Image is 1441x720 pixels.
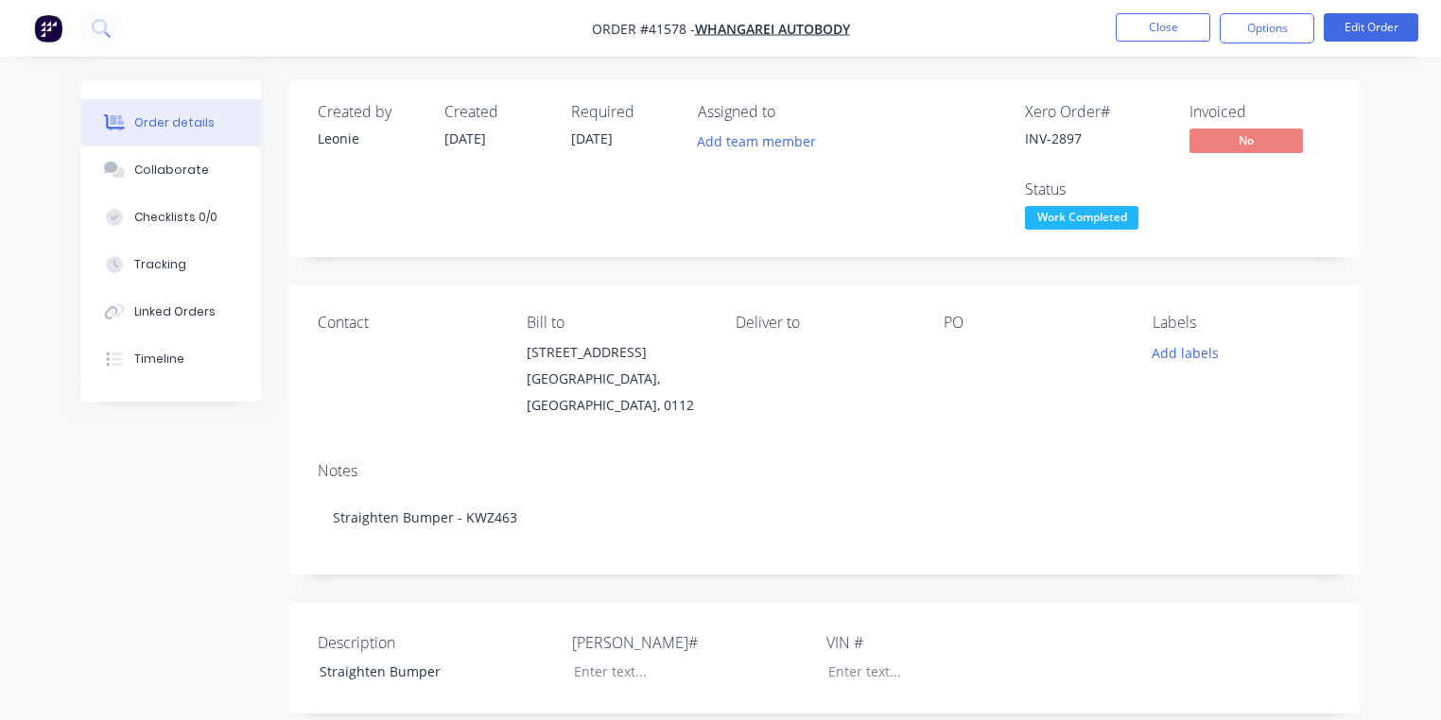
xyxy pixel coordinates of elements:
div: [STREET_ADDRESS] [527,339,705,366]
span: [DATE] [444,129,486,147]
button: Checklists 0/0 [81,194,261,241]
span: No [1189,129,1303,152]
button: Close [1116,13,1210,42]
div: Invoiced [1189,103,1331,121]
button: Timeline [81,335,261,383]
label: VIN # [826,631,1063,654]
img: Factory [34,14,62,43]
div: Status [1025,180,1167,198]
button: Collaborate [81,146,261,194]
div: Xero Order # [1025,103,1167,121]
div: Assigned to [698,103,887,121]
div: [STREET_ADDRESS][GEOGRAPHIC_DATA], [GEOGRAPHIC_DATA], 0112 [527,339,705,419]
div: INV-2897 [1025,129,1167,148]
button: Add team member [687,129,826,154]
div: Straighten Bumper [304,658,541,685]
div: Checklists 0/0 [134,209,217,226]
div: PO [944,314,1122,332]
div: Labels [1153,314,1331,332]
div: Contact [318,314,496,332]
div: Collaborate [134,162,209,179]
div: Created [444,103,548,121]
div: [GEOGRAPHIC_DATA], [GEOGRAPHIC_DATA], 0112 [527,366,705,419]
span: Order #41578 - [592,20,695,38]
button: Edit Order [1324,13,1418,42]
button: Options [1220,13,1314,43]
button: Order details [81,99,261,146]
div: Tracking [134,256,186,273]
span: [DATE] [571,129,613,147]
div: Created by [318,103,422,121]
span: Work Completed [1025,206,1138,230]
div: Notes [318,462,1331,480]
div: Timeline [134,351,184,368]
div: Leonie [318,129,422,148]
div: Linked Orders [134,303,216,320]
label: Description [318,631,554,654]
button: Add team member [698,129,826,154]
a: Whangarei Autobody [695,20,850,38]
div: Required [571,103,675,121]
button: Linked Orders [81,288,261,335]
div: Deliver to [736,314,914,332]
div: Order details [134,114,215,131]
div: Straighten Bumper - KWZ463 [318,489,1331,546]
label: [PERSON_NAME]# [572,631,808,654]
button: Add labels [1142,339,1229,365]
div: Bill to [527,314,705,332]
button: Work Completed [1025,206,1138,234]
button: Tracking [81,241,261,288]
